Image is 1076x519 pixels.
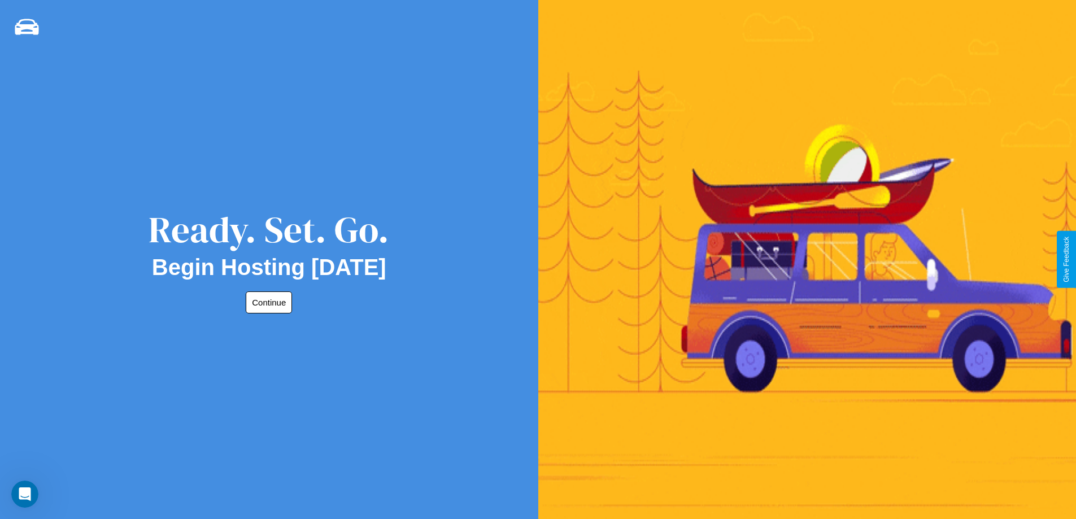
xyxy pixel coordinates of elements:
h2: Begin Hosting [DATE] [152,255,386,280]
div: Ready. Set. Go. [149,204,389,255]
button: Continue [246,291,292,313]
div: Give Feedback [1062,237,1070,282]
iframe: Intercom live chat [11,481,38,508]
